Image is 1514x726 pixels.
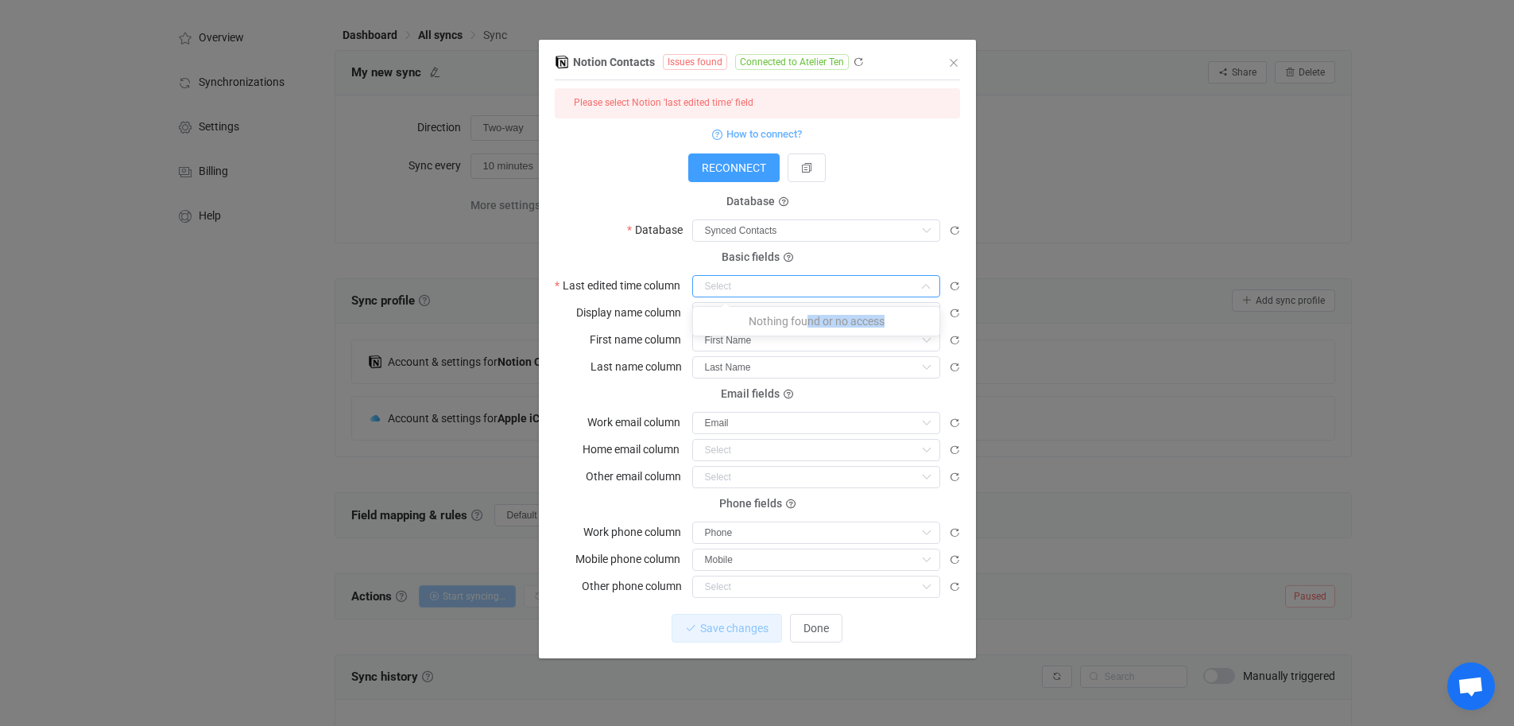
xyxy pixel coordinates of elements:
label: First name column [590,328,691,351]
label: Last name column [590,355,691,378]
label: Display name column [576,301,691,324]
input: Select [692,439,940,461]
input: Select [692,275,940,297]
label: Home email column [583,438,689,460]
input: Select [692,329,940,351]
label: Work email column [587,411,690,433]
p: Nothing found or no access [693,307,939,336]
input: Select [692,302,940,324]
span: Email fields [721,387,780,400]
input: Select [692,356,940,379]
label: Last edited time column [555,274,690,297]
input: Select [692,412,940,434]
a: Open chat [1447,662,1495,710]
div: dialog [539,40,976,658]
